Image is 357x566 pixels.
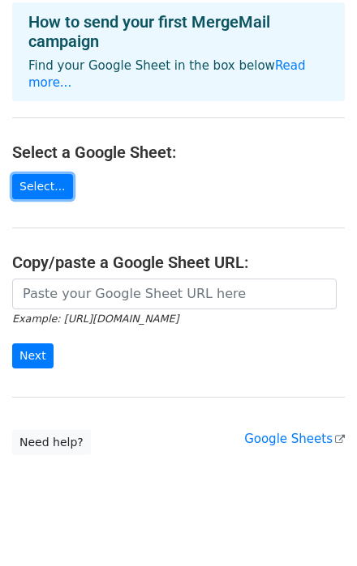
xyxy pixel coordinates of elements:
[244,432,345,446] a: Google Sheets
[12,313,178,325] small: Example: [URL][DOMAIN_NAME]
[12,253,345,272] h4: Copy/paste a Google Sheet URL:
[28,12,329,51] h4: How to send your first MergeMail campaign
[12,174,73,199] a: Select...
[12,279,337,309] input: Paste your Google Sheet URL here
[276,488,357,566] iframe: Chat Widget
[28,58,306,90] a: Read more...
[12,343,54,368] input: Next
[28,57,329,91] p: Find your Google Sheet in the box below
[12,143,345,162] h4: Select a Google Sheet:
[12,430,91,455] a: Need help?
